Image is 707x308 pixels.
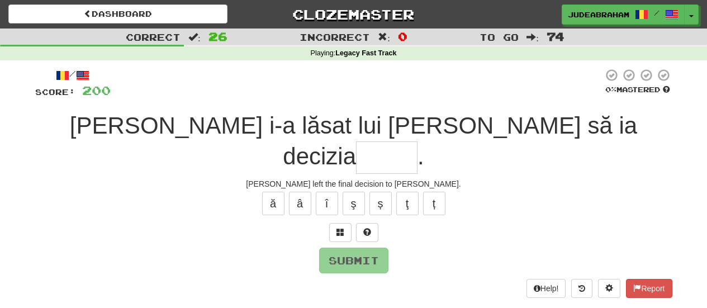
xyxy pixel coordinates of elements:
button: ș [369,192,392,215]
button: Switch sentence to multiple choice alt+p [329,223,352,242]
div: / [35,68,111,82]
span: 0 [398,30,407,43]
button: Report [626,279,672,298]
span: : [378,32,390,42]
span: : [188,32,201,42]
span: / [654,9,659,17]
a: Dashboard [8,4,227,23]
span: : [526,32,539,42]
button: Help! [526,279,566,298]
button: ă [262,192,284,215]
button: î [316,192,338,215]
button: Submit [319,248,388,273]
a: Clozemaster [244,4,463,24]
button: Single letter hint - you only get 1 per sentence and score half the points! alt+h [356,223,378,242]
button: ț [423,192,445,215]
button: â [289,192,311,215]
div: Mastered [603,85,672,95]
strong: Legacy Fast Track [335,49,396,57]
button: ş [343,192,365,215]
span: [PERSON_NAME] i-a lăsat lui [PERSON_NAME] să ia decizia [70,112,637,169]
span: To go [480,31,519,42]
span: 0 % [605,85,616,94]
span: Correct [126,31,181,42]
button: ţ [396,192,419,215]
a: judeabraham / [562,4,685,25]
span: Score: [35,87,75,97]
span: 74 [547,30,564,43]
span: Incorrect [300,31,370,42]
span: 26 [208,30,227,43]
span: judeabraham [568,10,629,20]
div: [PERSON_NAME] left the final decision to [PERSON_NAME]. [35,178,672,189]
button: Round history (alt+y) [571,279,592,298]
span: 200 [82,83,111,97]
span: . [417,143,424,169]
